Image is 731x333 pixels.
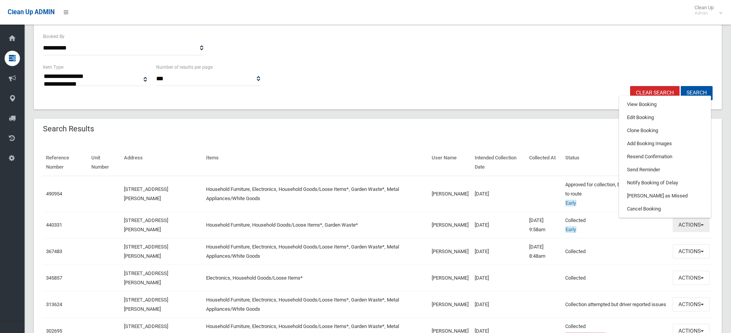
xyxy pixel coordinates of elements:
[203,149,429,176] th: Items
[124,297,168,312] a: [STREET_ADDRESS][PERSON_NAME]
[43,32,64,41] label: Booked By
[472,238,526,265] td: [DATE]
[673,244,710,258] button: Actions
[429,176,472,212] td: [PERSON_NAME]
[691,5,721,16] span: Clean Up
[619,176,711,189] a: Notify Booking of Delay
[124,186,168,201] a: [STREET_ADDRESS][PERSON_NAME]
[681,86,713,100] button: Search
[124,244,168,259] a: [STREET_ADDRESS][PERSON_NAME]
[619,98,711,111] a: View Booking
[619,202,711,215] a: Cancel Booking
[562,149,670,176] th: Status
[619,150,711,163] a: Resend Confirmation
[673,271,710,285] button: Actions
[526,149,562,176] th: Collected At
[673,218,710,232] button: Actions
[124,270,168,285] a: [STREET_ADDRESS][PERSON_NAME]
[429,291,472,318] td: [PERSON_NAME]
[121,149,203,176] th: Address
[429,265,472,291] td: [PERSON_NAME]
[695,10,714,16] small: Admin
[565,226,576,233] span: Early
[46,249,62,254] a: 367483
[46,302,62,307] a: 313624
[472,149,526,176] th: Intended Collection Date
[203,212,429,238] td: Household Furniture, Household Goods/Loose Items*, Garden Waste*
[429,238,472,265] td: [PERSON_NAME]
[43,149,88,176] th: Reference Number
[526,212,562,238] td: [DATE] 9:58am
[619,111,711,124] a: Edit Booking
[472,176,526,212] td: [DATE]
[472,212,526,238] td: [DATE]
[203,176,429,212] td: Household Furniture, Electronics, Household Goods/Loose Items*, Garden Waste*, Metal Appliances/W...
[156,63,213,71] label: Number of results per page
[562,238,670,265] td: Collected
[43,63,63,71] label: Item Type
[619,124,711,137] a: Clone Booking
[630,86,680,100] a: Clear Search
[619,163,711,176] a: Send Reminder
[8,8,54,16] span: Clean Up ADMIN
[562,212,670,238] td: Collected
[562,265,670,291] td: Collected
[46,191,62,197] a: 490954
[46,222,62,228] a: 440331
[472,265,526,291] td: [DATE]
[619,189,711,202] a: [PERSON_NAME] as Missed
[562,291,670,318] td: Collection attempted but driver reported issues
[429,212,472,238] td: [PERSON_NAME]
[565,200,576,206] span: Early
[526,238,562,265] td: [DATE] 8:48am
[429,149,472,176] th: User Name
[46,275,62,281] a: 345857
[673,297,710,311] button: Actions
[472,291,526,318] td: [DATE]
[203,238,429,265] td: Household Furniture, Electronics, Household Goods/Loose Items*, Garden Waste*, Metal Appliances/W...
[203,291,429,318] td: Household Furniture, Electronics, Household Goods/Loose Items*, Garden Waste*, Metal Appliances/W...
[562,176,670,212] td: Approved for collection, but not yet assigned to route
[88,149,120,176] th: Unit Number
[34,121,103,136] header: Search Results
[124,217,168,232] a: [STREET_ADDRESS][PERSON_NAME]
[203,265,429,291] td: Electronics, Household Goods/Loose Items*
[619,137,711,150] a: Add Booking Images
